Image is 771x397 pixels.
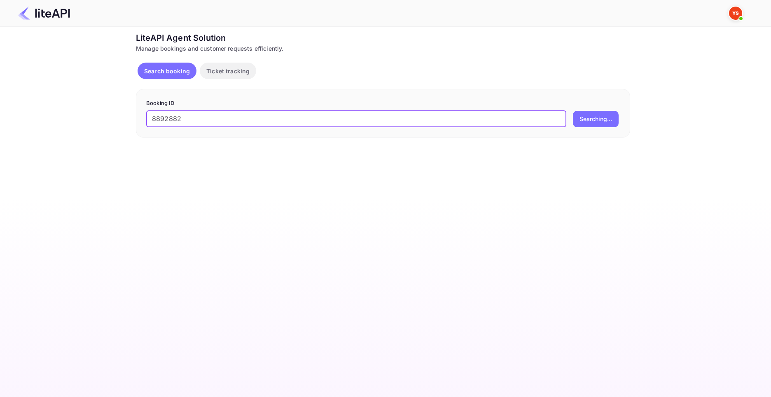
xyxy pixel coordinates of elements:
button: Searching... [573,111,619,127]
div: Manage bookings and customer requests efficiently. [136,44,630,53]
input: Enter Booking ID (e.g., 63782194) [146,111,566,127]
div: LiteAPI Agent Solution [136,32,630,44]
p: Ticket tracking [206,67,250,75]
p: Booking ID [146,99,620,107]
p: Search booking [144,67,190,75]
img: LiteAPI Logo [18,7,70,20]
img: Yandex Support [729,7,742,20]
